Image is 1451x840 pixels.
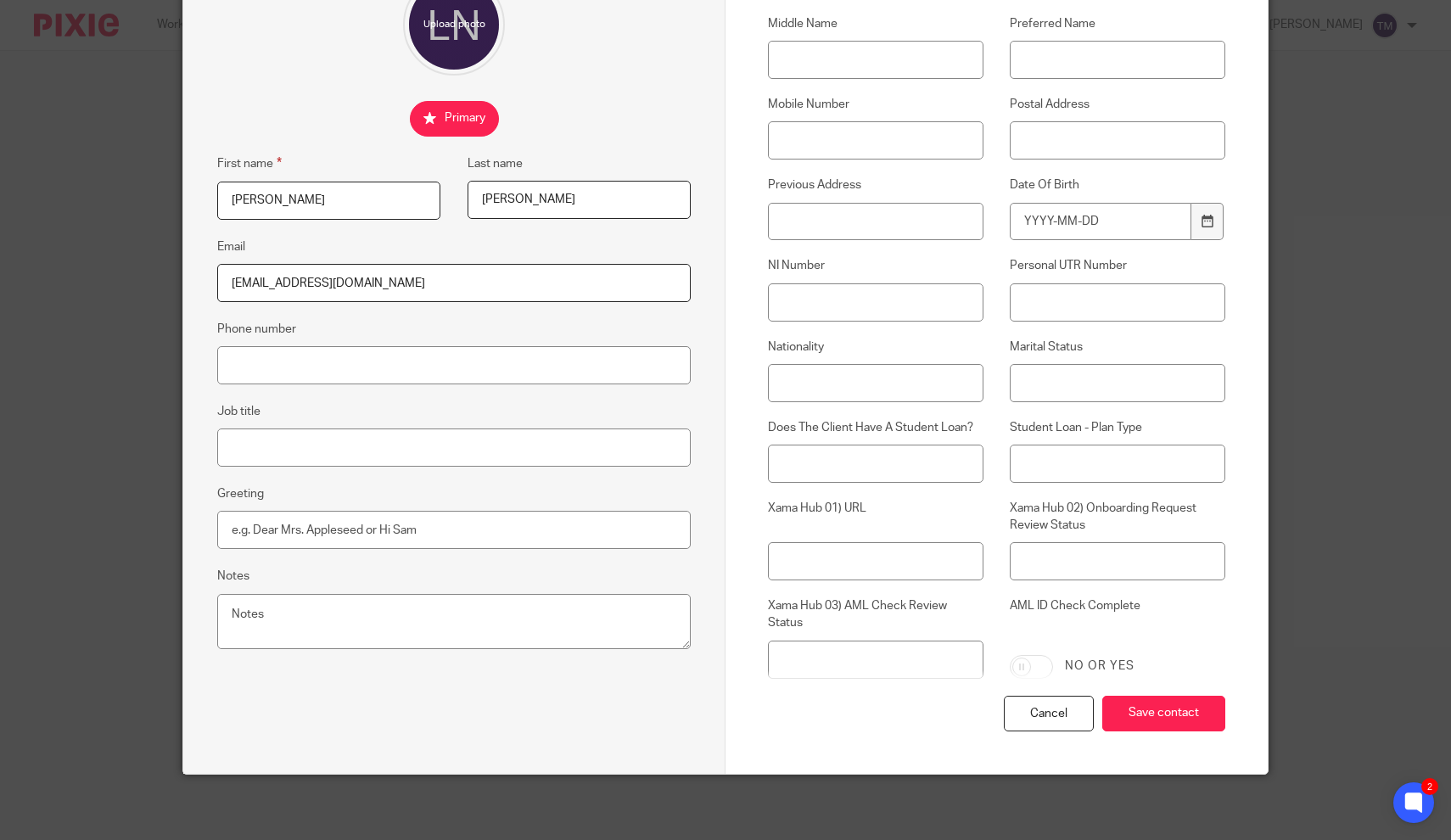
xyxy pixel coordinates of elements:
[768,15,983,32] label: Middle Name
[768,597,983,632] label: Xama Hub 03) AML Check Review Status
[217,403,261,420] label: Job title
[1010,339,1225,356] label: Marital Status
[468,155,523,172] label: Last name
[768,339,983,356] label: Nationality
[1010,203,1191,241] input: YYYY-MM-DD
[217,568,249,585] label: Notes
[1421,778,1438,795] div: 2
[1010,15,1225,32] label: Preferred Name
[768,419,983,436] label: Does The Client Have A Student Loan?
[1102,696,1225,732] input: Save contact
[1010,597,1225,641] label: AML ID Check Complete
[217,511,691,549] input: e.g. Dear Mrs. Appleseed or Hi Sam
[768,176,983,193] label: Previous Address
[1010,96,1225,113] label: Postal Address
[768,257,983,274] label: NI Number
[217,321,296,338] label: Phone number
[1010,257,1225,274] label: Personal UTR Number
[768,500,983,535] label: Xama Hub 01) URL
[1010,419,1225,436] label: Student Loan - Plan Type
[217,154,282,173] label: First name
[1065,658,1134,675] label: No or yes
[217,485,264,502] label: Greeting
[768,96,983,113] label: Mobile Number
[1010,500,1225,535] label: Xama Hub 02) Onboarding Request Review Status
[1004,696,1094,732] div: Cancel
[217,238,245,255] label: Email
[1010,176,1225,193] label: Date Of Birth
